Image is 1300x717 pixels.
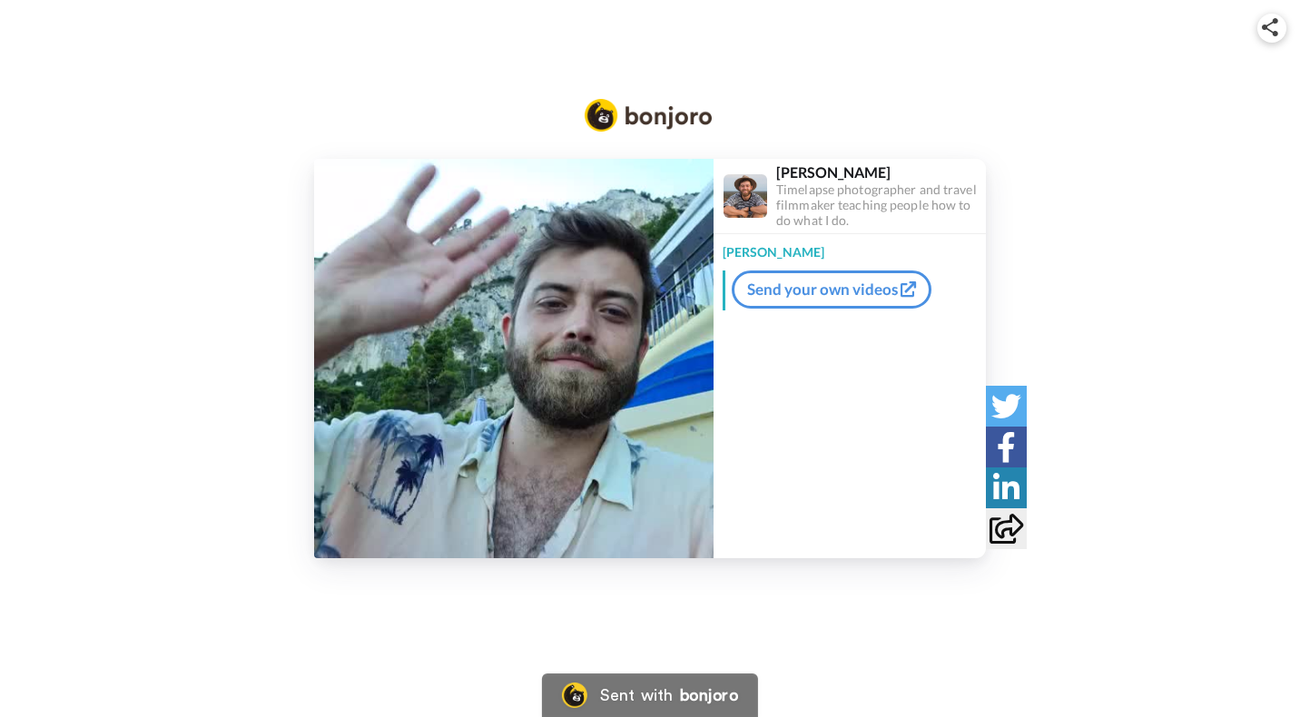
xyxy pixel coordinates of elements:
[585,99,712,132] img: Bonjoro Logo
[724,174,767,218] img: Profile Image
[714,234,986,261] div: [PERSON_NAME]
[776,163,985,181] div: [PERSON_NAME]
[1262,18,1278,36] img: ic_share.svg
[732,270,931,309] a: Send your own videos
[314,159,714,558] img: 51c710a3-ccb1-42e0-b655-026d2ebb885c_0000.jpg
[776,182,985,228] div: Timelapse photographer and travel filmmaker teaching people how to do what I do.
